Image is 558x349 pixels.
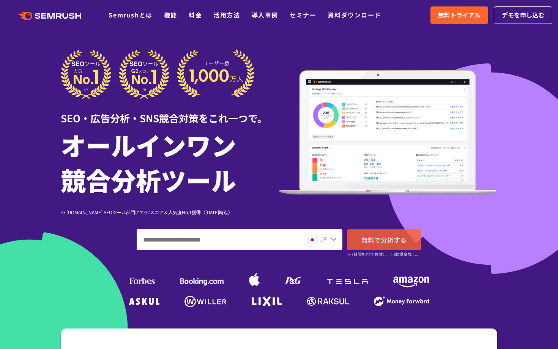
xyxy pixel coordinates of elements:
a: 活用方法 [213,10,240,19]
h1: オールインワン 競合分析ツール [61,127,279,197]
small: ※7日間無料でお試し。自動課金なし。 [347,251,420,258]
div: ※ [DOMAIN_NAME] SEOツール部門にてG2スコア＆人気度No.1獲得（[DATE]時点） [61,208,279,216]
span: JP [320,234,327,243]
span: デモを申し込む [502,10,544,20]
div: SEO・広告分析・SNS競合対策をこれ一つで。 [61,99,279,125]
input: ドメイン、キーワードまたはURLを入力してください [137,229,301,250]
a: 導入事例 [252,10,278,19]
a: 資料ダウンロード [328,10,381,19]
span: 無料で分析する [361,235,407,245]
a: 無料で分析する [347,229,421,250]
a: 無料トライアル [430,6,488,24]
a: Semrushとは [109,10,152,19]
a: 料金 [189,10,202,19]
a: セミナー [290,10,316,19]
a: 機能 [164,10,177,19]
a: デモを申し込む [494,6,552,24]
span: 無料トライアル [438,10,481,20]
